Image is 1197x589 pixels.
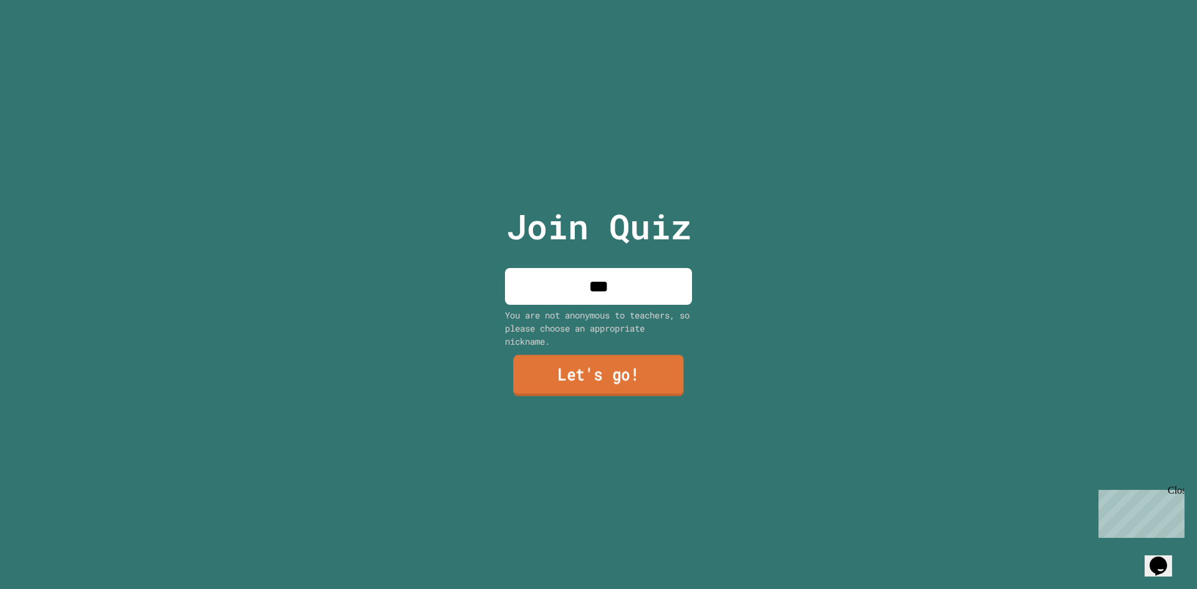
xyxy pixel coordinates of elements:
iframe: chat widget [1094,485,1185,538]
iframe: chat widget [1145,539,1185,577]
a: Let's go! [513,355,683,396]
div: Chat with us now!Close [5,5,86,79]
p: Join Quiz [506,201,691,252]
div: You are not anonymous to teachers, so please choose an appropriate nickname. [505,309,692,348]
